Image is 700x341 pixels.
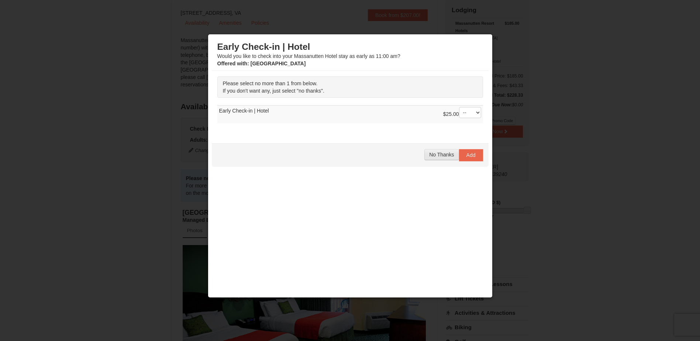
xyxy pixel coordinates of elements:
h3: Early Check-in | Hotel [217,41,483,52]
button: No Thanks [424,149,459,160]
span: If you don't want any, just select "no thanks". [223,88,324,94]
span: Please select no more than 1 from below. [223,80,318,86]
strong: : [GEOGRAPHIC_DATA] [217,61,306,66]
span: No Thanks [429,152,454,158]
span: Offered with [217,61,248,66]
td: Early Check-in | Hotel [217,106,483,124]
span: Add [466,152,476,158]
div: $25.00 [443,107,481,122]
div: Would you like to check into your Massanutten Hotel stay as early as 11:00 am? [217,41,483,67]
button: Add [459,149,483,161]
